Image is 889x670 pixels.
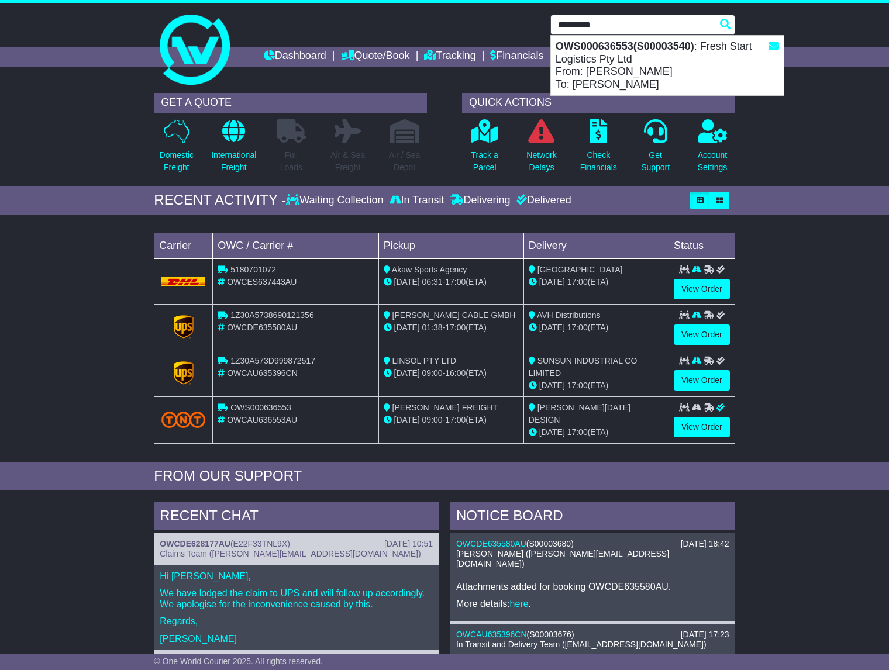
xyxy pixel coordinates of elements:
p: International Freight [211,149,256,174]
span: Akaw Sports Agency [392,265,467,274]
td: OWC / Carrier # [213,233,378,258]
span: S00003676 [529,630,571,639]
div: Delivering [447,194,514,207]
div: RECENT CHAT [154,502,439,533]
div: [DATE] 18:42 [681,539,729,549]
span: 16:00 [445,368,466,378]
a: OWCAU635396CN [456,630,527,639]
a: Track aParcel [471,119,499,180]
p: [PERSON_NAME] [160,633,433,644]
span: 17:00 [567,277,588,286]
div: FROM OUR SUPPORT [154,468,735,485]
p: Domestic Freight [160,149,194,174]
p: Network Delays [526,149,556,174]
a: DomesticFreight [159,119,194,180]
strong: OWS000636553(S00003540) [556,40,694,52]
img: DHL.png [161,277,205,286]
a: InternationalFreight [211,119,257,180]
span: OWCES637443AU [227,277,297,286]
a: here [510,599,529,609]
p: Air & Sea Freight [330,149,365,174]
span: OWS000636553 [230,403,291,412]
p: Track a Parcel [471,149,498,174]
img: GetCarrierServiceLogo [174,361,194,385]
span: 17:00 [445,277,466,286]
span: 17:00 [567,381,588,390]
p: Get Support [641,149,670,174]
span: SUNSUN INDUSTRIAL CO LIMITED [529,356,638,378]
div: [DATE] 10:51 [384,539,433,549]
span: [DATE] [394,277,420,286]
a: AccountSettings [697,119,728,180]
a: CheckFinancials [580,119,618,180]
div: : Fresh Start Logistics Pty Ltd From: [PERSON_NAME] To: [PERSON_NAME] [551,36,784,95]
a: GetSupport [640,119,670,180]
div: Waiting Collection [286,194,386,207]
span: 17:00 [445,323,466,332]
span: 09:00 [422,368,443,378]
span: OWCAU636553AU [227,415,297,424]
div: (ETA) [529,276,664,288]
span: [DATE] [539,381,565,390]
span: [PERSON_NAME] CABLE GMBH [392,310,516,320]
div: (ETA) [529,322,664,334]
p: Attachments added for booking OWCDE635580AU. [456,581,729,592]
span: [PERSON_NAME] FREIGHT [392,403,498,412]
a: NetworkDelays [526,119,557,180]
span: 17:00 [445,415,466,424]
span: 09:00 [422,415,443,424]
span: [DATE] [394,415,420,424]
span: [PERSON_NAME] ([PERSON_NAME][EMAIL_ADDRESS][DOMAIN_NAME]) [456,549,669,568]
span: OWCDE635580AU [227,323,297,332]
td: Status [669,233,735,258]
img: GetCarrierServiceLogo [174,315,194,339]
td: Delivery [523,233,669,258]
span: [DATE] [394,368,420,378]
span: OWCAU635396CN [227,368,298,378]
span: E22F33TNL9X [233,539,288,548]
span: LINSOL PTY LTD [392,356,456,365]
span: [PERSON_NAME][DATE] DESIGN [529,403,630,424]
p: Hi [PERSON_NAME], [160,571,433,582]
div: GET A QUOTE [154,93,427,113]
a: OWCDE635580AU [456,539,526,548]
p: Check Financials [580,149,617,174]
span: © One World Courier 2025. All rights reserved. [154,657,323,666]
span: [GEOGRAPHIC_DATA] [537,265,623,274]
div: ( ) [456,630,729,640]
span: 17:00 [567,427,588,437]
span: In Transit and Delivery Team ([EMAIL_ADDRESS][DOMAIN_NAME]) [456,640,707,649]
p: More details: . [456,598,729,609]
a: Financials [490,47,543,67]
div: [DATE] 17:23 [681,630,729,640]
span: 17:00 [567,323,588,332]
td: Carrier [154,233,213,258]
a: Quote/Book [341,47,410,67]
a: Dashboard [264,47,326,67]
img: TNT_Domestic.png [161,412,205,427]
td: Pickup [378,233,523,258]
span: [DATE] [539,323,565,332]
p: Account Settings [698,149,728,174]
div: ( ) [456,539,729,549]
a: View Order [674,279,730,299]
div: QUICK ACTIONS [462,93,735,113]
p: Regards, [160,616,433,627]
div: NOTICE BOARD [450,502,735,533]
p: Air / Sea Depot [389,149,421,174]
div: - (ETA) [384,276,519,288]
a: View Order [674,324,730,345]
span: 1Z30A573D999872517 [230,356,315,365]
p: We have lodged the claim to UPS and will follow up accordingly. We apologise for the inconvenienc... [160,588,433,610]
div: (ETA) [529,426,664,438]
a: View Order [674,417,730,437]
div: In Transit [387,194,447,207]
span: AVH Distributions [537,310,601,320]
span: S00003680 [529,539,571,548]
a: Tracking [424,47,475,67]
span: [DATE] [539,427,565,437]
div: RECENT ACTIVITY - [154,192,286,209]
span: [DATE] [394,323,420,332]
span: 06:31 [422,277,443,286]
span: 1Z30A5738690121356 [230,310,313,320]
